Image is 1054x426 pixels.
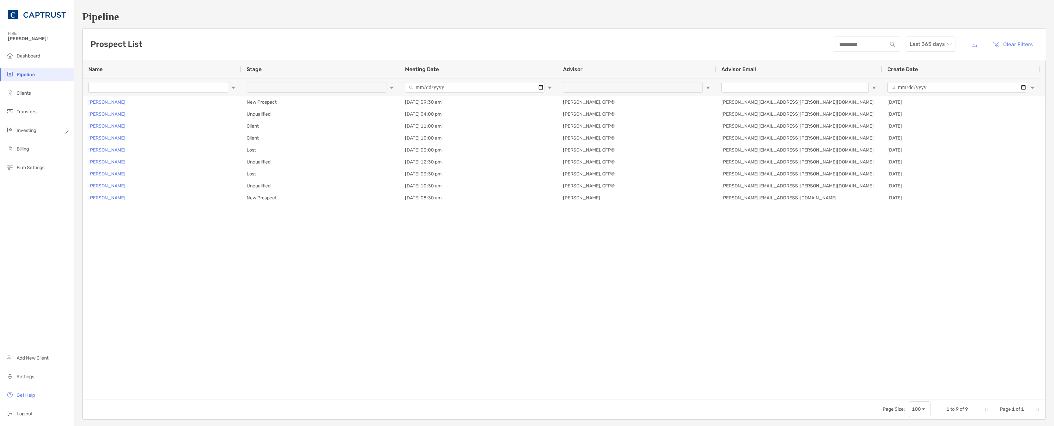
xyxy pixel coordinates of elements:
[6,409,14,417] img: logout icon
[716,132,882,144] div: [PERSON_NAME][EMAIL_ADDRESS][PERSON_NAME][DOMAIN_NAME]
[716,108,882,120] div: [PERSON_NAME][EMAIL_ADDRESS][PERSON_NAME][DOMAIN_NAME]
[987,37,1038,52] button: Clear Filters
[705,85,711,90] button: Open Filter Menu
[558,144,716,156] div: [PERSON_NAME], CFP®
[910,37,951,52] span: Last 365 days
[400,96,558,108] div: [DATE] 09:30 am
[241,108,400,120] div: Unqualified
[400,180,558,192] div: [DATE] 10:30 am
[992,407,997,412] div: Previous Page
[88,82,228,93] input: Name Filter Input
[6,391,14,399] img: get-help icon
[912,406,921,412] div: 100
[721,66,756,72] span: Advisor Email
[17,53,40,59] span: Dashboard
[716,180,882,192] div: [PERSON_NAME][EMAIL_ADDRESS][PERSON_NAME][DOMAIN_NAME]
[950,406,955,412] span: to
[558,168,716,180] div: [PERSON_NAME], CFP®
[716,192,882,204] div: [PERSON_NAME][EMAIL_ADDRESS][DOMAIN_NAME]
[547,85,552,90] button: Open Filter Menu
[17,128,36,133] span: Investing
[558,108,716,120] div: [PERSON_NAME], CFP®
[882,132,1040,144] div: [DATE]
[882,180,1040,192] div: [DATE]
[91,40,142,49] h3: Prospect List
[405,66,439,72] span: Meeting Date
[88,146,125,154] a: [PERSON_NAME]
[6,89,14,97] img: clients icon
[82,11,1046,23] h1: Pipeline
[88,110,125,118] p: [PERSON_NAME]
[1016,406,1020,412] span: of
[716,120,882,132] div: [PERSON_NAME][EMAIL_ADDRESS][PERSON_NAME][DOMAIN_NAME]
[883,406,905,412] div: Page Size:
[17,392,35,398] span: Get Help
[405,82,544,93] input: Meeting Date Filter Input
[241,132,400,144] div: Client
[882,192,1040,204] div: [DATE]
[882,120,1040,132] div: [DATE]
[558,192,716,204] div: [PERSON_NAME]
[241,144,400,156] div: Lost
[965,406,968,412] span: 9
[1000,406,1011,412] span: Page
[400,144,558,156] div: [DATE] 03:00 pm
[17,411,33,417] span: Log out
[88,98,125,106] a: [PERSON_NAME]
[882,156,1040,168] div: [DATE]
[946,406,949,412] span: 1
[88,194,125,202] a: [PERSON_NAME]
[88,66,103,72] span: Name
[563,66,583,72] span: Advisor
[400,108,558,120] div: [DATE] 04:00 pm
[882,168,1040,180] div: [DATE]
[984,407,989,412] div: First Page
[871,85,877,90] button: Open Filter Menu
[88,158,125,166] a: [PERSON_NAME]
[960,406,964,412] span: of
[1030,85,1035,90] button: Open Filter Menu
[8,36,70,42] span: [PERSON_NAME]!
[890,42,895,47] img: input icon
[882,108,1040,120] div: [DATE]
[887,66,918,72] span: Create Date
[400,168,558,180] div: [DATE] 03:30 pm
[882,144,1040,156] div: [DATE]
[241,168,400,180] div: Lost
[88,170,125,178] a: [PERSON_NAME]
[6,126,14,134] img: investing icon
[17,374,34,379] span: Settings
[6,52,14,59] img: dashboard icon
[558,96,716,108] div: [PERSON_NAME], CFP®
[558,180,716,192] div: [PERSON_NAME], CFP®
[6,354,14,362] img: add_new_client icon
[909,401,931,417] div: Page Size
[716,144,882,156] div: [PERSON_NAME][EMAIL_ADDRESS][PERSON_NAME][DOMAIN_NAME]
[231,85,236,90] button: Open Filter Menu
[17,90,31,96] span: Clients
[6,163,14,171] img: firm-settings icon
[882,96,1040,108] div: [DATE]
[558,120,716,132] div: [PERSON_NAME], CFP®
[241,180,400,192] div: Unqualified
[88,134,125,142] a: [PERSON_NAME]
[17,72,35,77] span: Pipeline
[716,156,882,168] div: [PERSON_NAME][EMAIL_ADDRESS][PERSON_NAME][DOMAIN_NAME]
[558,132,716,144] div: [PERSON_NAME], CFP®
[241,192,400,204] div: New Prospect
[1021,406,1024,412] span: 1
[400,156,558,168] div: [DATE] 12:30 pm
[6,107,14,115] img: transfers icon
[6,372,14,380] img: settings icon
[721,82,869,93] input: Advisor Email Filter Input
[400,132,558,144] div: [DATE] 10:00 am
[887,82,1027,93] input: Create Date Filter Input
[558,156,716,168] div: [PERSON_NAME], CFP®
[17,355,48,361] span: Add New Client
